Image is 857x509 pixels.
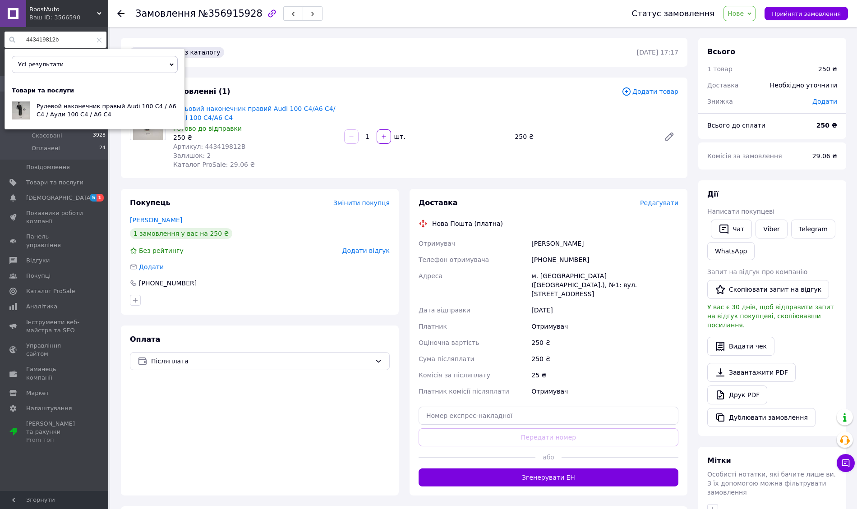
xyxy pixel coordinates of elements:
[707,65,733,73] span: 1 товар
[93,132,106,140] span: 3928
[151,356,371,366] span: Післяплата
[173,143,245,150] span: Артикул: 443419812B
[419,388,509,395] span: Платник комісії післяплати
[530,383,680,399] div: Отримувач
[530,335,680,351] div: 250 ₴
[130,335,160,344] span: Оплата
[707,363,796,382] a: Завантажити PDF
[765,75,843,95] div: Необхідно уточнити
[130,47,224,58] div: Замовлення з каталогу
[707,122,765,129] span: Всього до сплати
[419,272,442,280] span: Адреса
[26,179,83,187] span: Товари та послуги
[707,303,834,329] span: У вас є 30 днів, щоб відправити запит на відгук покупцеві, скопіювавши посилання.
[530,268,680,302] div: м. [GEOGRAPHIC_DATA] ([GEOGRAPHIC_DATA].), №1: вул. [STREET_ADDRESS]
[26,318,83,335] span: Інструменти веб-майстра та SEO
[765,7,848,20] button: Прийняти замовлення
[26,287,75,295] span: Каталог ProSale
[707,268,807,275] span: Запит на відгук про компанію
[99,144,106,152] span: 24
[707,456,731,465] span: Мітки
[530,351,680,367] div: 250 ₴
[173,133,337,142] div: 250 ₴
[419,256,489,263] span: Телефон отримувача
[130,228,232,239] div: 1 замовлення у вас на 250 ₴
[622,87,678,96] span: Додати товар
[812,98,837,105] span: Додати
[117,9,124,18] div: Повернутися назад
[791,220,835,238] a: Telegram
[637,49,678,56] time: [DATE] 17:17
[29,5,97,14] span: BoostAuto
[530,252,680,268] div: [PHONE_NUMBER]
[26,436,83,444] div: Prom топ
[707,408,816,427] button: Дублювати замовлення
[419,307,470,314] span: Дата відправки
[632,9,715,18] div: Статус замовлення
[419,371,490,379] span: Комісія за післяплату
[728,10,744,17] span: Нове
[26,389,49,397] span: Маркет
[26,257,50,265] span: Відгуки
[711,220,752,238] button: Чат
[37,103,176,118] span: Рулевой наконечник правый Audi 100 C4 / A6 C4 / Ауди 100 С4 / А6 С4
[530,318,680,335] div: Отримувач
[530,367,680,383] div: 25 ₴
[818,64,837,73] div: 250 ₴
[173,152,211,159] span: Залишок: 2
[130,216,182,224] a: [PERSON_NAME]
[535,453,562,462] span: або
[342,247,390,254] span: Додати відгук
[173,161,255,168] span: Каталог ProSale: 29.06 ₴
[29,14,108,22] div: Ваш ID: 3566590
[32,132,62,140] span: Скасовані
[138,279,198,288] div: [PHONE_NUMBER]
[707,152,782,160] span: Комісія за замовлення
[707,98,733,105] span: Знижка
[26,303,57,311] span: Аналітика
[511,130,657,143] div: 250 ₴
[97,194,104,202] span: 1
[530,235,680,252] div: [PERSON_NAME]
[707,280,829,299] button: Скопіювати запит на відгук
[139,247,184,254] span: Без рейтингу
[530,302,680,318] div: [DATE]
[640,199,678,206] span: Редагувати
[812,152,837,160] span: 29.06 ₴
[26,420,83,445] span: [PERSON_NAME] та рахунки
[26,365,83,381] span: Гаманець компанії
[707,337,774,356] button: Видати чек
[26,163,70,171] span: Повідомлення
[173,125,242,132] span: Готово до відправки
[707,47,735,56] span: Всього
[18,61,64,68] span: Усі результати
[419,323,447,330] span: Платник
[139,263,164,271] span: Додати
[430,219,505,228] div: Нова Пошта (платна)
[772,10,841,17] span: Прийняти замовлення
[707,190,719,198] span: Дії
[392,132,406,141] div: шт.
[419,355,475,362] span: Сума післяплати
[173,105,335,121] a: Рульовий наконечник правий Audi 100 C4/A6 C4/Ауді 100 С4/А6 С4
[707,242,755,260] a: WhatsApp
[837,454,855,472] button: Чат з покупцем
[198,8,263,19] span: №356915928
[5,87,81,95] div: Товари та послуги
[26,194,93,202] span: [DEMOGRAPHIC_DATA]
[756,220,787,238] a: Viber
[419,407,678,425] input: Номер експрес-накладної
[26,404,72,413] span: Налаштування
[333,199,390,206] span: Змінити покупця
[419,339,479,346] span: Оціночна вартість
[419,468,678,486] button: Згенерувати ЕН
[707,82,738,89] span: Доставка
[660,128,678,146] a: Редагувати
[90,194,97,202] span: 5
[26,272,51,280] span: Покупці
[816,122,837,129] b: 250 ₴
[5,32,106,48] input: Пошук
[26,209,83,225] span: Показники роботи компанії
[135,8,196,19] span: Замовлення
[130,198,170,207] span: Покупець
